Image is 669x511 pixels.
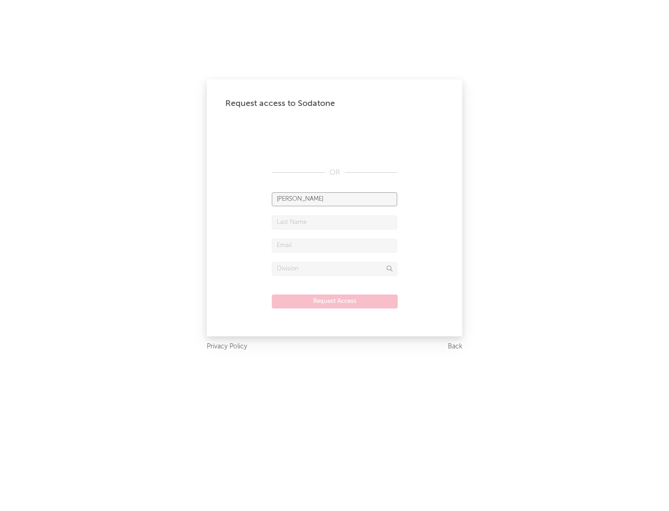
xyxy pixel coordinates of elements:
[272,167,397,178] div: OR
[272,216,397,229] input: Last Name
[272,262,397,276] input: Division
[272,295,398,308] button: Request Access
[448,341,462,353] a: Back
[207,341,247,353] a: Privacy Policy
[272,192,397,206] input: First Name
[225,98,444,109] div: Request access to Sodatone
[272,239,397,253] input: Email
